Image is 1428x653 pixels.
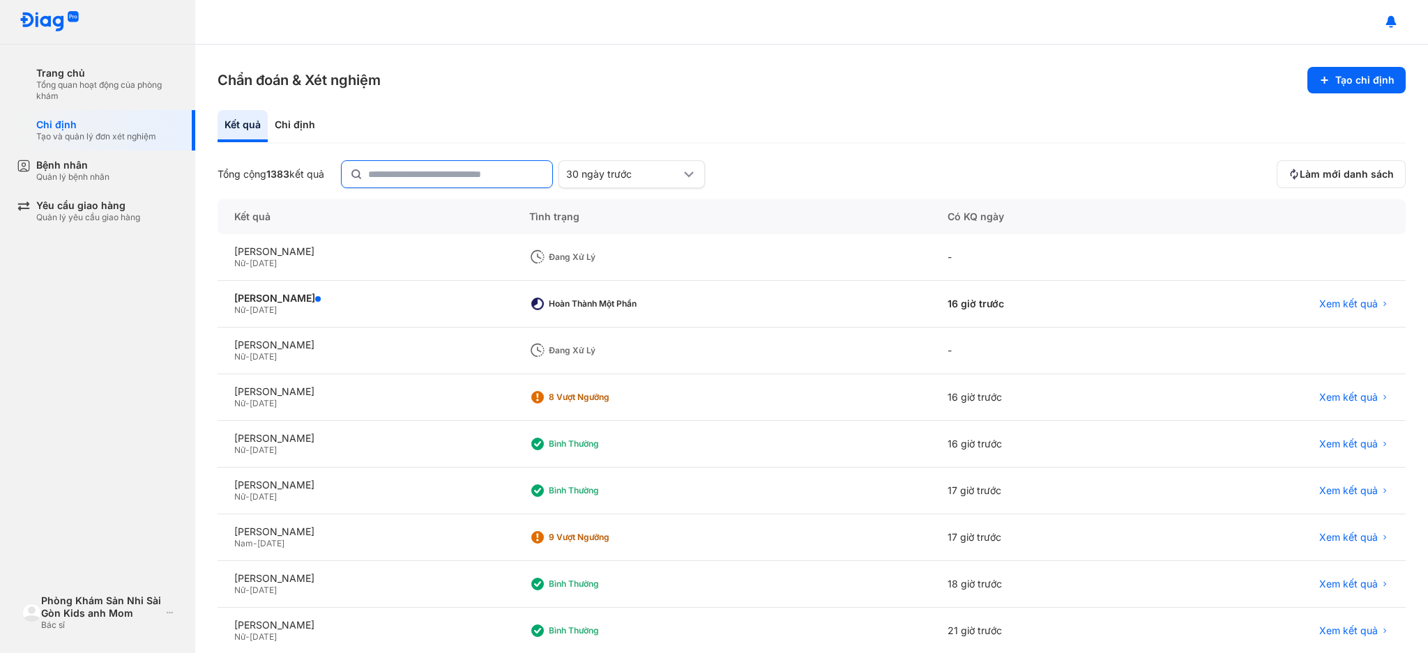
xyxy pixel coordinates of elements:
span: Nữ [234,398,245,408]
span: [DATE] [250,445,277,455]
button: Tạo chỉ định [1307,67,1406,93]
span: - [245,398,250,408]
span: [DATE] [250,351,277,362]
div: 17 giờ trước [931,468,1152,514]
div: 16 giờ trước [931,281,1152,328]
div: [PERSON_NAME] [234,339,496,351]
span: Nữ [234,351,245,362]
div: 17 giờ trước [931,514,1152,561]
span: [DATE] [250,398,277,408]
div: 18 giờ trước [931,561,1152,608]
div: Bác sĩ [41,620,161,631]
div: Kết quả [218,199,512,234]
span: Xem kết quả [1319,624,1378,637]
span: [DATE] [250,585,277,595]
div: [PERSON_NAME] [234,479,496,491]
button: Làm mới danh sách [1277,160,1406,188]
div: Quản lý bệnh nhân [36,171,109,183]
span: - [245,305,250,315]
div: Chỉ định [36,118,156,131]
div: Trang chủ [36,67,178,79]
span: [DATE] [250,491,277,502]
span: - [253,538,257,548]
span: Xem kết quả [1319,578,1378,590]
div: Bình thường [549,578,660,590]
span: [DATE] [257,538,284,548]
span: Xem kết quả [1319,484,1378,497]
div: Bình thường [549,438,660,450]
div: Bệnh nhân [36,159,109,171]
span: [DATE] [250,305,277,315]
span: - [245,351,250,362]
div: Đang xử lý [549,252,660,263]
div: [PERSON_NAME] [234,292,496,305]
div: [PERSON_NAME] [234,525,496,538]
span: 1383 [266,168,289,180]
span: Nữ [234,258,245,268]
div: [PERSON_NAME] [234,619,496,631]
div: - [931,234,1152,281]
div: Quản lý yêu cầu giao hàng [36,212,140,223]
span: Xem kết quả [1319,531,1378,544]
div: Bình thường [549,485,660,496]
span: - [245,258,250,268]
div: 16 giờ trước [931,374,1152,421]
span: - [245,631,250,642]
div: Tình trạng [512,199,931,234]
div: 9 Vượt ngưỡng [549,532,660,543]
img: logo [22,604,41,622]
span: [DATE] [250,631,277,642]
div: Hoàn thành một phần [549,298,660,309]
span: Xem kết quả [1319,298,1378,310]
span: - [245,491,250,502]
div: [PERSON_NAME] [234,432,496,445]
span: Nữ [234,305,245,315]
span: Xem kết quả [1319,391,1378,404]
div: - [931,328,1152,374]
div: [PERSON_NAME] [234,245,496,258]
h3: Chẩn đoán & Xét nghiệm [218,70,381,90]
span: - [245,585,250,595]
div: Đang xử lý [549,345,660,356]
div: Tạo và quản lý đơn xét nghiệm [36,131,156,142]
span: Nam [234,538,253,548]
div: 8 Vượt ngưỡng [549,392,660,403]
span: Nữ [234,631,245,642]
div: Tổng quan hoạt động của phòng khám [36,79,178,102]
div: Tổng cộng kết quả [218,168,324,180]
div: Bình thường [549,625,660,636]
div: 16 giờ trước [931,421,1152,468]
span: - [245,445,250,455]
div: Chỉ định [268,110,322,142]
span: Nữ [234,491,245,502]
div: 30 ngày trước [566,168,681,180]
div: Yêu cầu giao hàng [36,199,140,212]
img: logo [20,11,79,33]
span: Nữ [234,445,245,455]
div: [PERSON_NAME] [234,572,496,585]
span: [DATE] [250,258,277,268]
div: [PERSON_NAME] [234,385,496,398]
div: Kết quả [218,110,268,142]
div: Có KQ ngày [931,199,1152,234]
span: Xem kết quả [1319,438,1378,450]
div: Phòng Khám Sản Nhi Sài Gòn Kids anh Mom [41,594,161,620]
span: Làm mới danh sách [1300,168,1394,180]
span: Nữ [234,585,245,595]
